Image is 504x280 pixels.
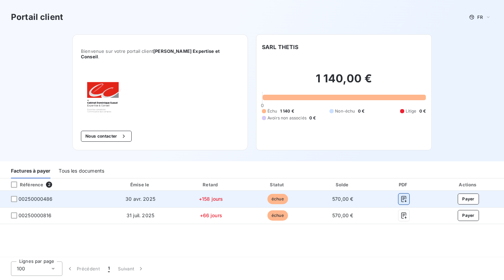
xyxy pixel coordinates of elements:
[458,210,479,221] button: Payer
[458,194,479,205] button: Payer
[332,196,353,202] span: 570,00 €
[332,212,353,218] span: 570,00 €
[199,196,223,202] span: +158 jours
[267,194,288,204] span: échue
[62,261,104,276] button: Précédent
[335,108,355,114] span: Non-échu
[267,210,288,221] span: échue
[419,108,426,114] span: 0 €
[81,131,132,142] button: Nous contacter
[358,108,364,114] span: 0 €
[261,103,264,108] span: 0
[59,164,104,178] div: Tous les documents
[105,181,176,188] div: Émise le
[267,115,307,121] span: Avoirs non associés
[262,43,299,51] h6: SARL THETIS
[104,261,114,276] button: 1
[179,181,243,188] div: Retard
[81,76,125,120] img: Company logo
[114,261,148,276] button: Suivant
[477,14,483,20] span: FR
[246,181,309,188] div: Statut
[81,48,239,59] span: Bienvenue sur votre portail client .
[434,181,503,188] div: Actions
[11,11,63,23] h3: Portail client
[17,265,25,272] span: 100
[5,182,43,188] div: Référence
[11,164,50,178] div: Factures à payer
[127,212,154,218] span: 31 juil. 2025
[125,196,155,202] span: 30 avr. 2025
[19,196,53,202] span: 00250000486
[81,48,220,59] span: [PERSON_NAME] Expertise et Conseil
[19,212,52,219] span: 00250000816
[312,181,373,188] div: Solde
[406,108,417,114] span: Litige
[200,212,222,218] span: +66 jours
[267,108,277,114] span: Échu
[376,181,431,188] div: PDF
[46,182,52,188] span: 2
[280,108,294,114] span: 1 140 €
[108,265,110,272] span: 1
[309,115,316,121] span: 0 €
[262,72,426,92] h2: 1 140,00 €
